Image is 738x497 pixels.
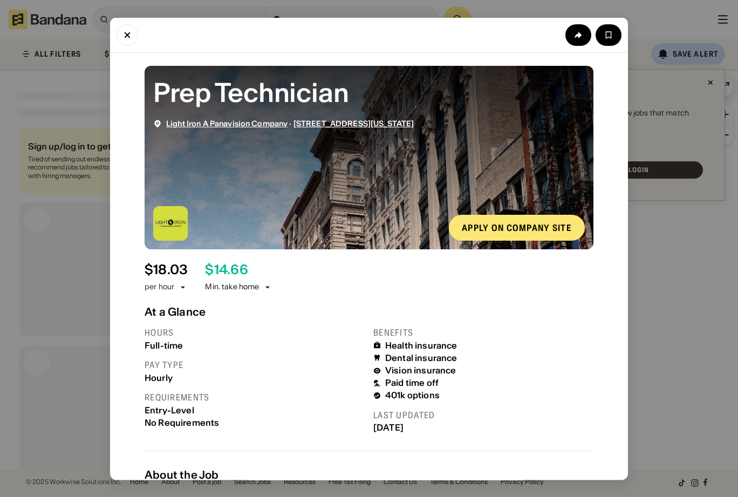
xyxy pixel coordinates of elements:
[145,262,188,277] div: $ 18.03
[293,118,414,128] a: [STREET_ADDRESS][US_STATE]
[385,378,439,388] div: Paid time off
[145,359,365,370] div: Pay type
[462,223,572,232] div: Apply on company site
[145,305,593,318] div: At a Glance
[145,340,365,350] div: Full-time
[373,326,593,338] div: Benefits
[385,365,456,376] div: Vision insurance
[145,468,593,481] div: About the Job
[166,118,288,128] a: Light Iron A Panavision Company
[373,423,593,433] div: [DATE]
[145,282,174,292] div: per hour
[166,119,414,128] div: ·
[153,206,188,240] img: Light Iron A Panavision Company logo
[153,74,585,110] div: Prep Technician
[145,372,365,383] div: Hourly
[205,282,272,292] div: Min. take home
[145,391,365,403] div: Requirements
[385,340,457,350] div: Health insurance
[145,417,365,427] div: No Requirements
[205,262,248,277] div: $ 14.66
[145,326,365,338] div: Hours
[373,409,593,420] div: Last updated
[385,390,440,400] div: 401k options
[117,24,138,45] button: Close
[145,405,365,415] div: Entry-Level
[385,352,457,363] div: Dental insurance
